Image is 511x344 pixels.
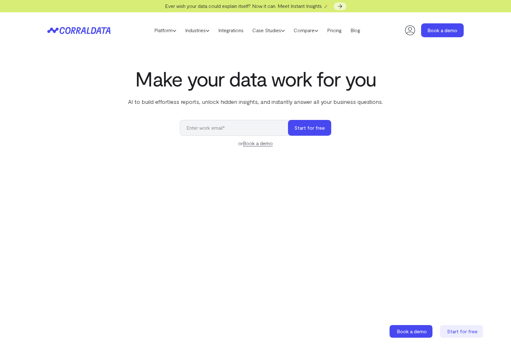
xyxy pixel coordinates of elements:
span: Start for free [447,328,478,334]
a: Start for free [440,325,484,338]
span: Ever wish your data could explain itself? Now it can. Meet Instant Insights 🪄 [165,3,329,9]
a: Pricing [323,26,346,35]
input: Enter work email* [180,120,294,136]
a: Industries [181,26,214,35]
span: Book a demo [397,328,427,334]
button: Start for free [288,120,331,136]
a: Book a demo [390,325,434,338]
h1: Make your data work for you [127,67,384,90]
a: Compare [289,26,323,35]
p: AI to build effortless reports, unlock hidden insights, and instantly answer all your business qu... [127,98,384,106]
a: Platform [150,26,181,35]
a: Case Studies [248,26,289,35]
a: Blog [346,26,365,35]
div: or [180,139,331,147]
a: Integrations [214,26,248,35]
a: Book a demo [243,140,273,146]
a: Book a demo [421,23,464,37]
